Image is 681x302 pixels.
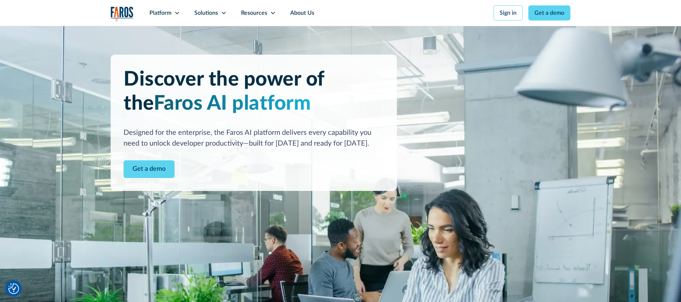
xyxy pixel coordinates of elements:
[154,93,311,114] span: Faros AI platform
[124,127,384,149] div: Designed for the enterprise, the Faros AI platform delivers every capability you need to unlock d...
[111,6,134,21] img: Logo of the analytics and reporting company Faros.
[241,9,267,17] div: Resources
[149,9,171,17] div: Platform
[111,6,134,21] a: home
[8,283,19,294] button: Cookie Settings
[528,5,570,20] a: Get a demo
[124,68,384,116] h1: Discover the power of the
[194,9,218,17] div: Solutions
[8,283,19,294] img: Revisit consent button
[124,160,175,178] a: Contact Modal
[494,5,523,20] a: Sign in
